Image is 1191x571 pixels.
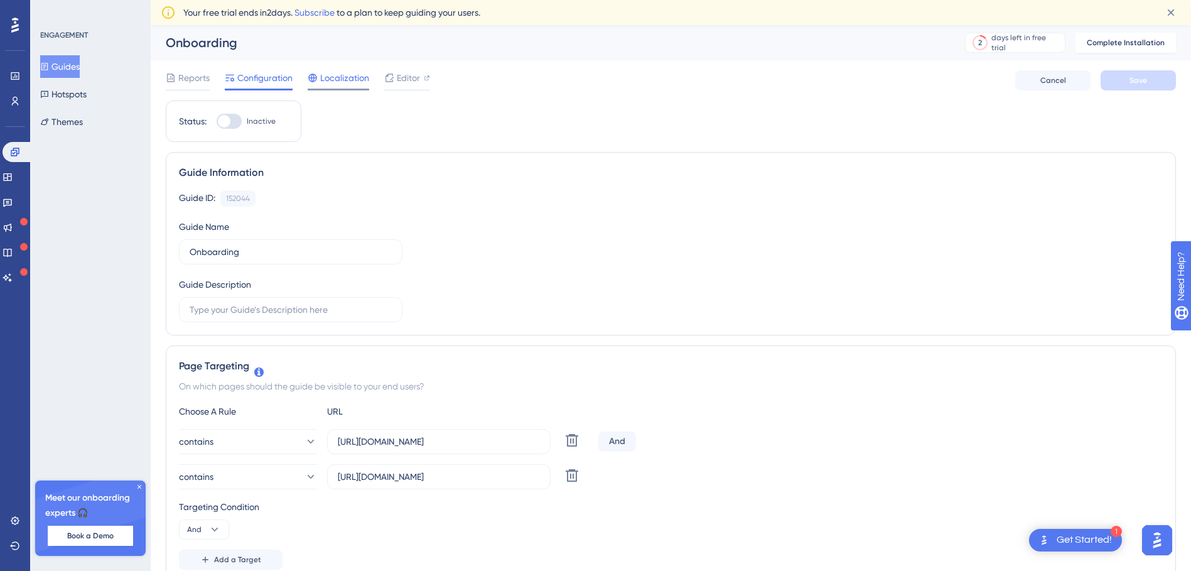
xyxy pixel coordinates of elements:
[179,114,207,129] div: Status:
[190,245,392,259] input: Type your Guide’s Name here
[179,519,229,540] button: And
[178,70,210,85] span: Reports
[1040,75,1066,85] span: Cancel
[40,30,88,40] div: ENGAGEMENT
[179,359,1163,374] div: Page Targeting
[338,470,540,484] input: yourwebsite.com/path
[247,116,276,126] span: Inactive
[48,526,133,546] button: Book a Demo
[179,404,317,419] div: Choose A Rule
[294,8,335,18] a: Subscribe
[598,432,636,452] div: And
[226,193,250,204] div: 152044
[179,434,213,449] span: contains
[179,190,215,207] div: Guide ID:
[40,55,80,78] button: Guides
[1037,533,1052,548] img: launcher-image-alternative-text
[179,219,229,234] div: Guide Name
[327,404,465,419] div: URL
[397,70,420,85] span: Editor
[1138,521,1176,559] iframe: UserGuiding AI Assistant Launcher
[1111,526,1122,537] div: 1
[1015,70,1091,90] button: Cancel
[183,5,480,20] span: Your free trial ends in 2 days. to a plan to keep guiding your users.
[991,33,1061,53] div: days left in free trial
[179,429,317,454] button: contains
[1029,529,1122,552] div: Open Get Started! checklist, remaining modules: 1
[179,277,251,292] div: Guide Description
[179,469,213,484] span: contains
[1129,75,1147,85] span: Save
[978,38,982,48] div: 2
[214,555,261,565] span: Add a Target
[67,531,114,541] span: Book a Demo
[320,70,369,85] span: Localization
[45,491,136,521] span: Meet our onboarding experts 🎧
[338,435,540,449] input: yourwebsite.com/path
[179,550,283,570] button: Add a Target
[30,3,78,18] span: Need Help?
[190,303,392,317] input: Type your Guide’s Description here
[1087,38,1165,48] span: Complete Installation
[1057,533,1112,547] div: Get Started!
[237,70,293,85] span: Configuration
[1101,70,1176,90] button: Save
[179,499,1163,514] div: Targeting Condition
[179,464,317,489] button: contains
[179,165,1163,180] div: Guide Information
[166,34,934,52] div: Onboarding
[1075,33,1176,53] button: Complete Installation
[40,83,87,106] button: Hotspots
[40,111,83,133] button: Themes
[187,525,202,535] span: And
[179,379,1163,394] div: On which pages should the guide be visible to your end users?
